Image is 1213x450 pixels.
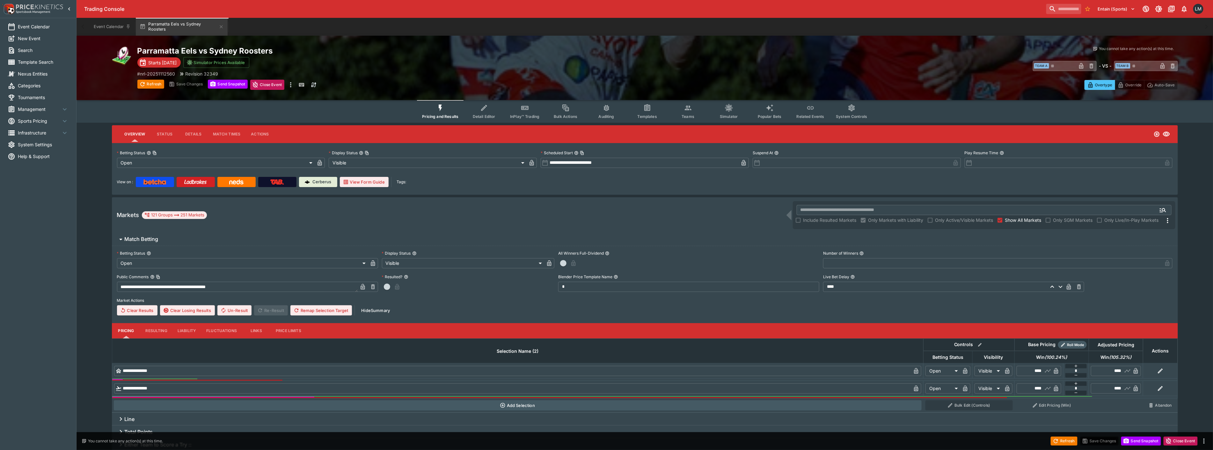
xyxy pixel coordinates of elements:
[1163,130,1170,138] svg: Visible
[1164,217,1172,224] svg: More
[1051,437,1078,446] button: Refresh
[1045,353,1067,361] em: ( 100.24 %)
[422,114,458,119] span: Pricing and Results
[758,114,782,119] span: Popular Bets
[172,323,201,338] button: Liability
[184,179,207,185] img: Ladbrokes
[382,258,544,268] div: Visible
[179,127,208,142] button: Details
[1064,342,1087,348] span: Roll Mode
[365,151,369,155] button: Copy To Clipboard
[245,127,274,142] button: Actions
[147,251,151,256] button: Betting Status
[299,177,337,187] a: Cerberus
[2,3,15,15] img: PriceKinetics Logo
[1099,46,1174,52] p: You cannot take any action(s) at this time.
[1144,80,1178,90] button: Auto-Save
[125,429,153,435] h6: Total Points
[125,416,135,423] h6: Line
[1099,62,1112,69] h6: - VS -
[473,114,495,119] span: Detail Editor
[149,59,177,66] p: Starts [DATE]
[156,275,160,279] button: Copy To Clipboard
[1191,2,1205,16] button: Liam Moffett
[1153,3,1165,15] button: Toggle light/dark mode
[84,6,1044,12] div: Trading Console
[417,100,872,123] div: Event type filters
[1046,4,1081,14] input: search
[397,177,406,187] label: Tags:
[580,151,584,155] button: Copy To Clipboard
[114,400,922,410] button: Add Selection
[975,383,1002,394] div: Visible
[935,217,993,223] span: Only Active/Visible Markets
[18,23,69,30] span: Event Calendar
[404,275,408,279] button: Resulted?
[1026,341,1058,349] div: Base Pricing
[229,179,244,185] img: Neds
[18,47,69,54] span: Search
[1017,400,1087,410] button: Edit Pricing (Win)
[803,217,857,223] span: Include Resulted Markets
[1179,3,1190,15] button: Notifications
[117,250,145,256] p: Betting Status
[117,274,149,279] p: Public Comments
[117,305,157,316] button: Clear Results
[208,80,248,89] button: Send Snapshot
[254,305,288,316] span: Re-Result
[18,153,69,160] span: Help & Support
[925,366,960,376] div: Open
[558,250,604,256] p: All Winners Full-Dividend
[117,211,139,219] h5: Markets
[554,114,577,119] span: Bulk Actions
[18,82,69,89] span: Categories
[1093,353,1138,361] span: Win(105.32%)
[117,296,1173,305] label: Market Actions
[605,251,610,256] button: All Winners Full-Dividend
[558,274,612,279] p: Blender Price Template Name
[125,236,158,243] h6: Match Betting
[1140,3,1152,15] button: Connected to PK
[574,151,579,155] button: Scheduled StartCopy To Clipboard
[160,305,215,316] button: Clear Losing Results
[1125,82,1142,88] p: Override
[18,118,61,124] span: Sports Pricing
[112,323,141,338] button: Pricing
[183,57,249,68] button: Simulator Prices Available
[329,150,358,156] p: Display Status
[1155,82,1175,88] p: Auto-Save
[242,323,271,338] button: Links
[201,323,242,338] button: Fluctuations
[18,141,69,148] span: System Settings
[1083,4,1093,14] button: No Bookmarks
[614,275,618,279] button: Blender Price Template Name
[112,233,1178,246] button: Match Betting
[753,150,773,156] p: Suspend At
[490,347,545,355] span: Selection Name (2)
[774,151,779,155] button: Suspend At
[1085,80,1178,90] div: Start From
[150,275,155,279] button: Public CommentsCopy To Clipboard
[88,438,163,444] p: You cannot take any action(s) at this time.
[137,70,175,77] p: Copy To Clipboard
[117,158,315,168] div: Open
[16,4,63,9] img: PriceKinetics
[382,274,403,279] p: Resulted?
[1089,338,1143,351] th: Adjusted Pricing
[359,151,363,155] button: Display StatusCopy To Clipboard
[851,275,855,279] button: Live Bet Delay
[271,323,306,338] button: Price Limits
[1157,204,1169,216] button: Open
[823,274,849,279] p: Live Bet Delay
[186,70,218,77] p: Revision 32349
[1154,131,1160,137] svg: Open
[797,114,824,119] span: Related Events
[141,323,172,338] button: Resulting
[250,80,284,90] button: Close Event
[217,305,252,316] button: Un-Result
[1143,338,1178,363] th: Actions
[976,341,984,349] button: Bulk edit
[1115,80,1144,90] button: Override
[965,150,998,156] p: Play Resume Time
